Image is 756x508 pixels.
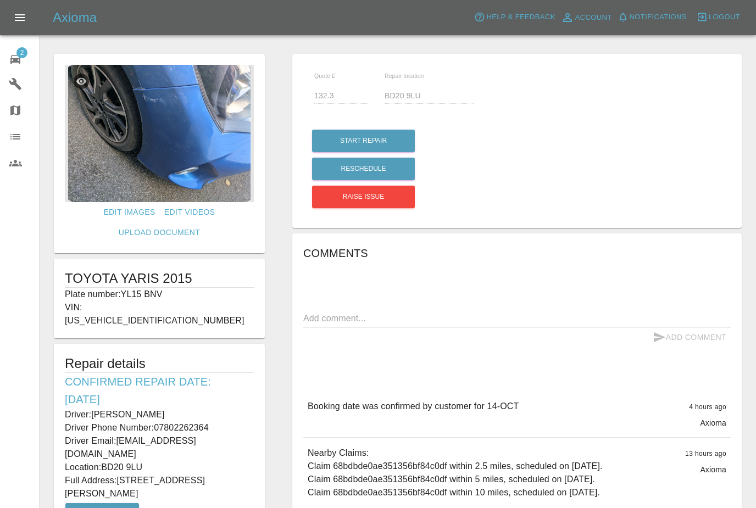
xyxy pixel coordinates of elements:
[685,450,726,457] span: 13 hours ago
[471,9,558,26] button: Help & Feedback
[114,222,204,243] a: Upload Document
[314,72,335,79] span: Quote £
[308,400,519,413] p: Booking date was confirmed by customer for 14-OCT
[65,421,254,434] p: Driver Phone Number: 07802262364
[7,4,33,31] button: Open drawer
[694,9,743,26] button: Logout
[16,47,27,58] span: 2
[65,434,254,461] p: Driver Email: [EMAIL_ADDRESS][DOMAIN_NAME]
[65,270,254,287] h1: TOYOTA YARIS 2015
[65,355,254,372] h5: Repair details
[689,403,726,411] span: 4 hours ago
[700,464,726,475] p: Axioma
[630,11,687,24] span: Notifications
[65,65,254,202] img: 656a48e0-4066-4fbe-8df5-2de020f06b90
[615,9,690,26] button: Notifications
[65,461,254,474] p: Location: BD20 9LU
[65,301,254,327] p: VIN: [US_VEHICLE_IDENTIFICATION_NUMBER]
[700,417,726,428] p: Axioma
[312,186,415,208] button: Raise issue
[385,72,424,79] span: Repair location
[65,288,254,301] p: Plate number: YL15 BNV
[65,474,254,500] p: Full Address: [STREET_ADDRESS][PERSON_NAME]
[53,9,97,26] h5: Axioma
[575,12,612,24] span: Account
[486,11,555,24] span: Help & Feedback
[99,202,159,222] a: Edit Images
[65,408,254,421] p: Driver: [PERSON_NAME]
[308,446,603,499] p: Nearby Claims: Claim 68bdbde0ae351356bf84c0df within 2.5 miles, scheduled on [DATE]. Claim 68bdbd...
[312,158,415,180] button: Reschedule
[160,202,220,222] a: Edit Videos
[709,11,740,24] span: Logout
[558,9,615,26] a: Account
[312,130,415,152] button: Start Repair
[303,244,731,262] h6: Comments
[65,373,254,408] h6: Confirmed Repair Date: [DATE]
